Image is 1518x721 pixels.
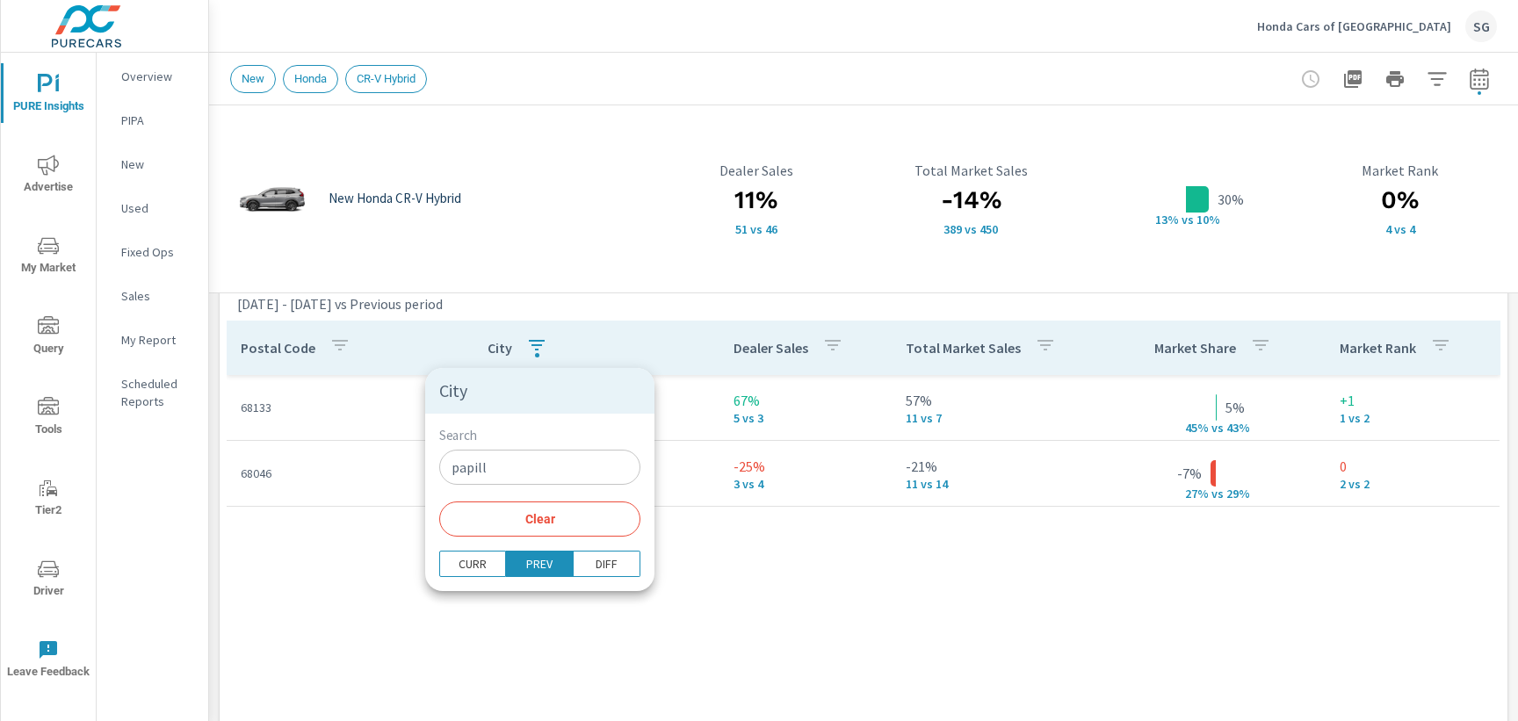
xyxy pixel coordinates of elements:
p: DIFF [596,555,618,573]
p: PREV [526,555,553,573]
span: Clear [450,511,630,527]
p: City [439,382,640,400]
label: Search [439,429,477,443]
button: PREV [506,551,573,577]
input: Search in City [439,450,640,485]
button: DIFF [574,551,640,577]
button: CURR [439,551,506,577]
button: Clear [439,501,640,537]
p: CURR [459,555,487,573]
